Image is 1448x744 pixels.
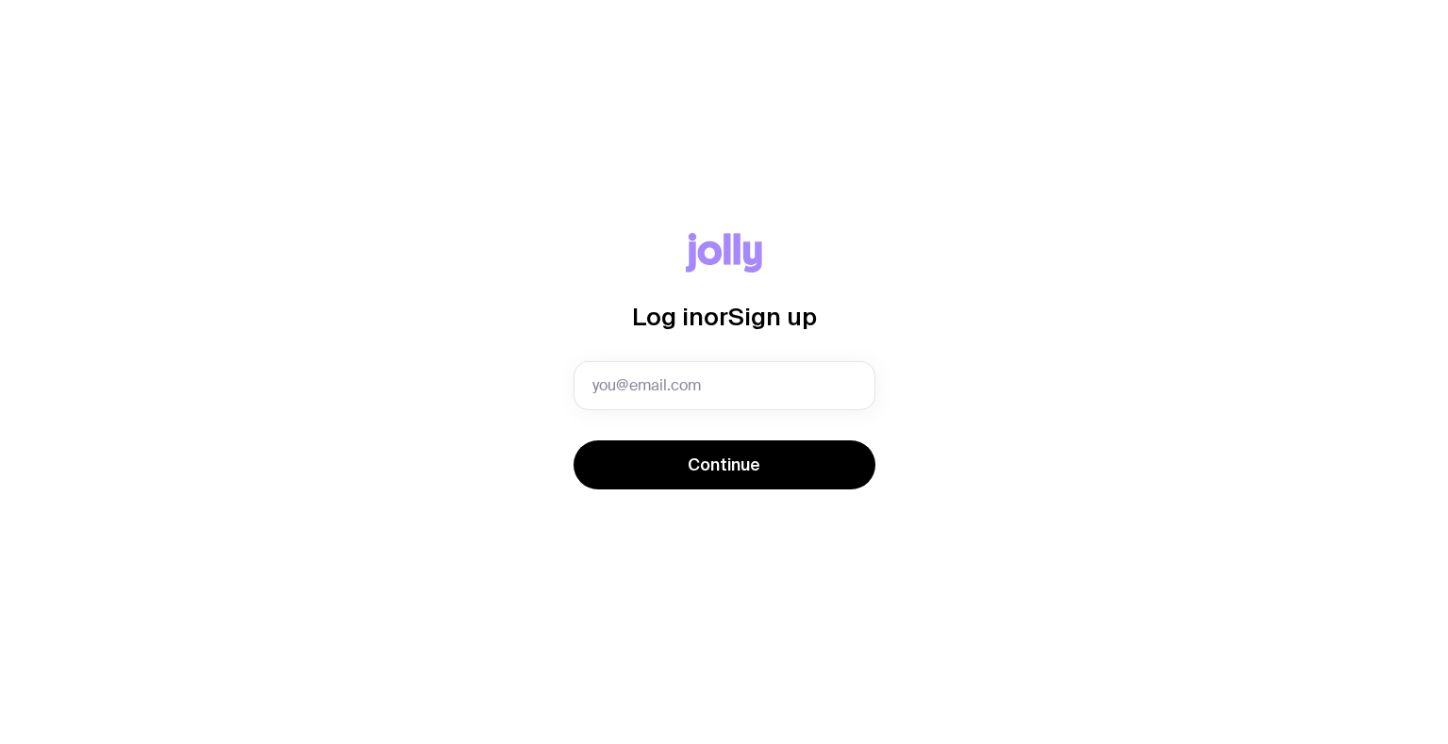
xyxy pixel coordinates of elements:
[632,303,704,330] span: Log in
[574,440,875,489] button: Continue
[688,454,760,476] span: Continue
[728,303,817,330] span: Sign up
[574,361,875,410] input: you@email.com
[704,303,728,330] span: or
